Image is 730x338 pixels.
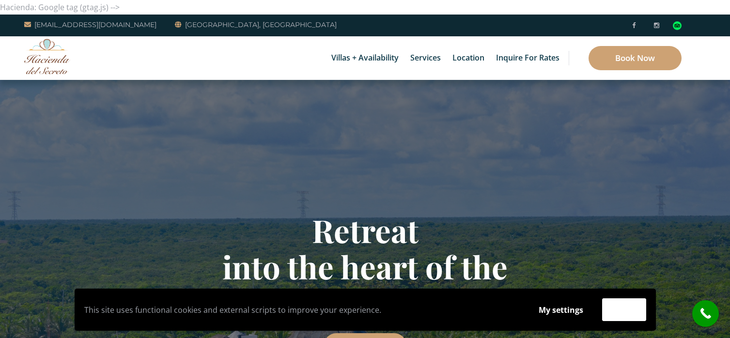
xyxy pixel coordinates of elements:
[405,36,446,80] a: Services
[448,36,489,80] a: Location
[84,303,520,317] p: This site uses functional cookies and external scripts to improve your experience.
[589,46,682,70] a: Book Now
[692,300,719,327] a: call
[602,298,646,321] button: Accept
[529,299,592,321] button: My settings
[24,39,70,74] img: Awesome Logo
[695,303,716,324] i: call
[673,21,682,30] img: Tripadvisor_logomark.svg
[175,19,337,31] a: [GEOGRAPHIC_DATA], [GEOGRAPHIC_DATA]
[326,36,404,80] a: Villas + Availability
[673,21,682,30] div: Read traveler reviews on Tripadvisor
[24,19,156,31] a: [EMAIL_ADDRESS][DOMAIN_NAME]
[491,36,564,80] a: Inquire for Rates
[82,212,649,321] h1: Retreat into the heart of the Riviera Maya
